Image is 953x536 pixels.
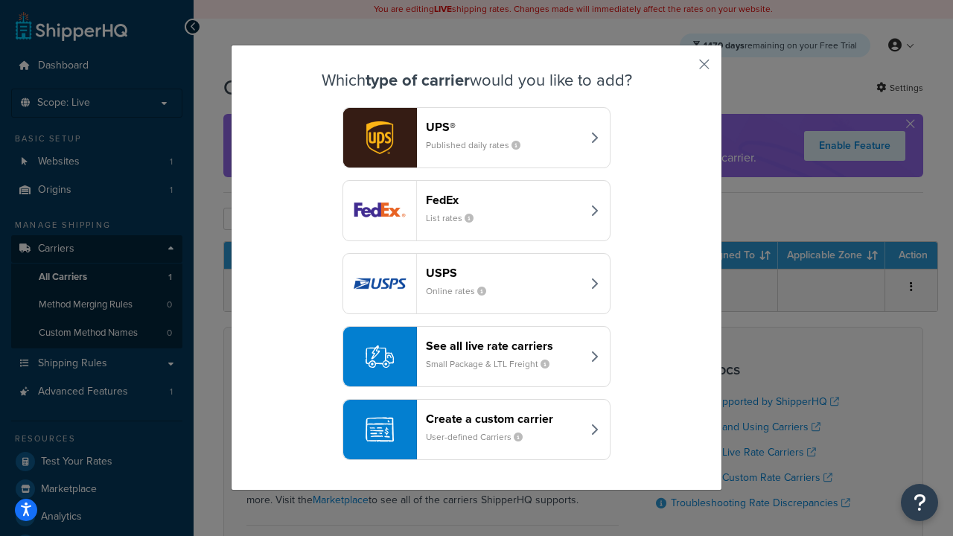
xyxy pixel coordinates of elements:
img: fedEx logo [343,181,416,240]
img: usps logo [343,254,416,313]
button: See all live rate carriersSmall Package & LTL Freight [342,326,611,387]
header: UPS® [426,120,581,134]
header: Create a custom carrier [426,412,581,426]
button: Create a custom carrierUser-defined Carriers [342,399,611,460]
button: usps logoUSPSOnline rates [342,253,611,314]
small: Online rates [426,284,498,298]
header: FedEx [426,193,581,207]
button: Open Resource Center [901,484,938,521]
img: icon-carrier-liverate-becf4550.svg [366,342,394,371]
button: fedEx logoFedExList rates [342,180,611,241]
small: Small Package & LTL Freight [426,357,561,371]
button: ups logoUPS®Published daily rates [342,107,611,168]
img: ups logo [343,108,416,167]
header: See all live rate carriers [426,339,581,353]
small: List rates [426,211,485,225]
header: USPS [426,266,581,280]
img: icon-carrier-custom-c93b8a24.svg [366,415,394,444]
h3: Which would you like to add? [269,71,684,89]
small: User-defined Carriers [426,430,535,444]
small: Published daily rates [426,138,532,152]
strong: type of carrier [366,68,470,92]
